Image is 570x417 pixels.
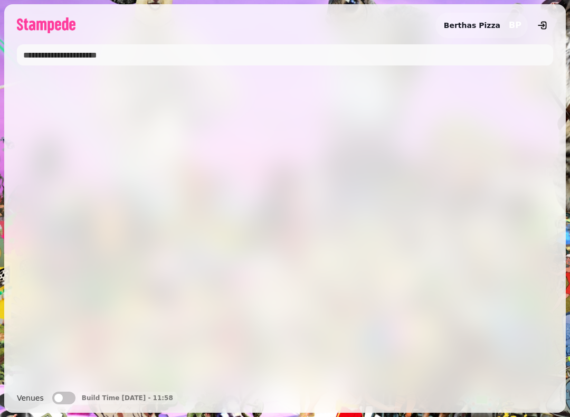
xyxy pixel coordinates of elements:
button: logout [532,15,553,36]
span: BP [509,21,521,30]
label: Venues [17,392,44,404]
img: logo [17,17,75,33]
h2: Berthas Pizza [444,20,500,31]
p: Build Time [DATE] - 11:58 [82,394,173,402]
